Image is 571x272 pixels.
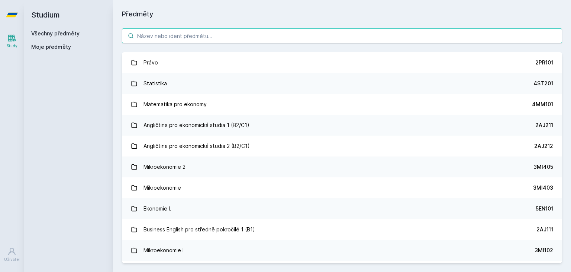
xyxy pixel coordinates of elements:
[122,73,562,94] a: Statistika 4ST201
[533,184,553,192] div: 3MI403
[533,80,553,87] div: 4ST201
[143,139,250,154] div: Angličtina pro ekonomická studia 2 (B2/C1)
[122,240,562,261] a: Mikroekonomie I 3MI102
[122,28,562,43] input: Název nebo ident předmětu…
[31,30,80,37] a: Všechny předměty
[122,115,562,136] a: Angličtina pro ekonomická studia 1 (B2/C1) 2AJ211
[31,43,71,51] span: Moje předměty
[143,159,186,174] div: Mikroekonomie 2
[143,118,249,133] div: Angličtina pro ekonomická studia 1 (B2/C1)
[533,163,553,171] div: 3MI405
[536,205,553,212] div: 5EN101
[122,198,562,219] a: Ekonomie I. 5EN101
[122,177,562,198] a: Mikroekonomie 3MI403
[535,247,553,254] div: 3MI102
[532,101,553,108] div: 4MM101
[143,55,158,70] div: Právo
[122,52,562,73] a: Právo 2PR101
[535,121,553,129] div: 2AJ211
[143,243,184,258] div: Mikroekonomie I
[143,222,255,237] div: Business English pro středně pokročilé 1 (B1)
[122,219,562,240] a: Business English pro středně pokročilé 1 (B1) 2AJ111
[1,243,22,266] a: Uživatel
[122,136,562,156] a: Angličtina pro ekonomická studia 2 (B2/C1) 2AJ212
[122,94,562,115] a: Matematika pro ekonomy 4MM101
[534,142,553,150] div: 2AJ212
[143,97,207,112] div: Matematika pro ekonomy
[1,30,22,53] a: Study
[143,201,171,216] div: Ekonomie I.
[535,59,553,66] div: 2PR101
[122,156,562,177] a: Mikroekonomie 2 3MI405
[122,9,562,19] h1: Předměty
[4,257,20,262] div: Uživatel
[7,43,17,49] div: Study
[143,180,181,195] div: Mikroekonomie
[143,76,167,91] div: Statistika
[536,226,553,233] div: 2AJ111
